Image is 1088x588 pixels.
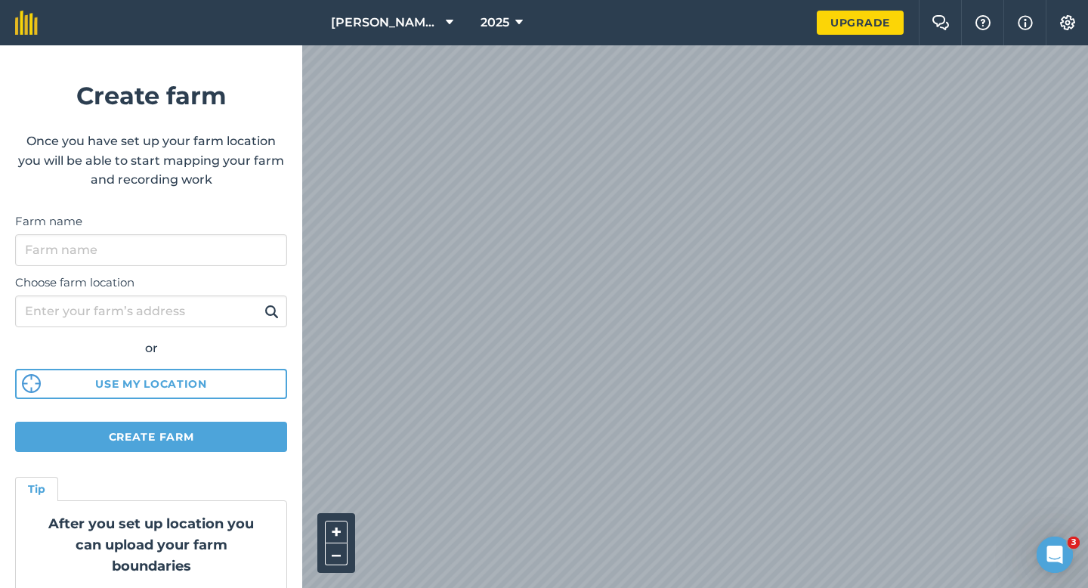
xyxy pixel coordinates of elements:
label: Farm name [15,212,287,231]
img: Two speech bubbles overlapping with the left bubble in the forefront [932,15,950,30]
input: Enter your farm’s address [15,296,287,327]
button: + [325,521,348,543]
strong: After you set up location you can upload your farm boundaries [48,515,254,574]
img: fieldmargin Logo [15,11,38,35]
span: [PERSON_NAME] & Sons [331,14,440,32]
button: Use my location [15,369,287,399]
img: svg%3e [22,374,41,393]
div: or [15,339,287,358]
button: – [325,543,348,565]
input: Farm name [15,234,287,266]
img: svg+xml;base64,PHN2ZyB4bWxucz0iaHR0cDovL3d3dy53My5vcmcvMjAwMC9zdmciIHdpZHRoPSIxNyIgaGVpZ2h0PSIxNy... [1018,14,1033,32]
iframe: Intercom live chat [1037,537,1073,573]
h4: Tip [28,481,45,497]
button: Create farm [15,422,287,452]
h1: Create farm [15,76,287,115]
span: 3 [1068,537,1080,549]
p: Once you have set up your farm location you will be able to start mapping your farm and recording... [15,132,287,190]
a: Upgrade [817,11,904,35]
img: svg+xml;base64,PHN2ZyB4bWxucz0iaHR0cDovL3d3dy53My5vcmcvMjAwMC9zdmciIHdpZHRoPSIxOSIgaGVpZ2h0PSIyNC... [264,302,279,320]
img: A question mark icon [974,15,992,30]
label: Choose farm location [15,274,287,292]
img: A cog icon [1059,15,1077,30]
span: 2025 [481,14,509,32]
